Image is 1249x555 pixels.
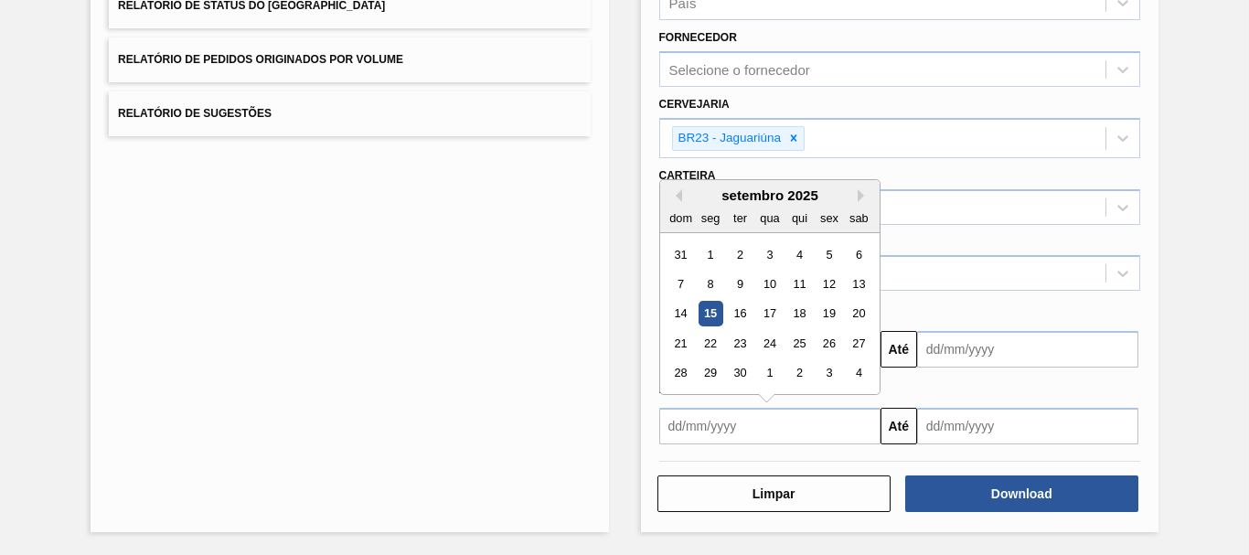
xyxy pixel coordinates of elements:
div: seg [698,206,722,230]
div: setembro 2025 [660,187,880,203]
div: month 2025-09 [666,240,873,388]
div: Choose sexta-feira, 12 de setembro de 2025 [817,272,841,296]
div: Choose terça-feira, 23 de setembro de 2025 [727,331,752,356]
button: Até [881,408,917,444]
button: Relatório de Sugestões [109,91,590,136]
div: Choose terça-feira, 16 de setembro de 2025 [727,302,752,326]
input: dd/mm/yyyy [917,331,1138,368]
span: Relatório de Pedidos Originados por Volume [118,53,403,66]
div: Choose terça-feira, 2 de setembro de 2025 [727,242,752,267]
div: Choose sexta-feira, 19 de setembro de 2025 [817,302,841,326]
div: Choose domingo, 21 de setembro de 2025 [668,331,693,356]
div: BR23 - Jaguariúna [673,127,785,150]
div: Choose quarta-feira, 17 de setembro de 2025 [757,302,782,326]
div: Choose segunda-feira, 8 de setembro de 2025 [698,272,722,296]
div: Choose terça-feira, 9 de setembro de 2025 [727,272,752,296]
div: Choose sábado, 20 de setembro de 2025 [846,302,870,326]
div: Choose quinta-feira, 4 de setembro de 2025 [786,242,811,267]
div: Choose segunda-feira, 22 de setembro de 2025 [698,331,722,356]
div: Choose quarta-feira, 1 de outubro de 2025 [757,361,782,386]
div: Choose sábado, 27 de setembro de 2025 [846,331,870,356]
div: Choose segunda-feira, 29 de setembro de 2025 [698,361,722,386]
div: sab [846,206,870,230]
div: dom [668,206,693,230]
button: Previous Month [669,189,682,202]
div: Choose segunda-feira, 1 de setembro de 2025 [698,242,722,267]
label: Cervejaria [659,98,730,111]
button: Next Month [858,189,870,202]
div: Choose quinta-feira, 11 de setembro de 2025 [786,272,811,296]
div: Choose sexta-feira, 5 de setembro de 2025 [817,242,841,267]
div: qui [786,206,811,230]
div: Choose quarta-feira, 24 de setembro de 2025 [757,331,782,356]
div: Choose terça-feira, 30 de setembro de 2025 [727,361,752,386]
button: Limpar [657,475,891,512]
div: Choose domingo, 14 de setembro de 2025 [668,302,693,326]
span: Relatório de Sugestões [118,107,272,120]
div: Choose domingo, 31 de agosto de 2025 [668,242,693,267]
input: dd/mm/yyyy [659,408,881,444]
div: Choose quinta-feira, 2 de outubro de 2025 [786,361,811,386]
div: qua [757,206,782,230]
div: Choose sexta-feira, 26 de setembro de 2025 [817,331,841,356]
div: Choose quarta-feira, 10 de setembro de 2025 [757,272,782,296]
div: sex [817,206,841,230]
div: Choose sexta-feira, 3 de outubro de 2025 [817,361,841,386]
div: Choose domingo, 7 de setembro de 2025 [668,272,693,296]
div: Choose sábado, 6 de setembro de 2025 [846,242,870,267]
div: Choose quarta-feira, 3 de setembro de 2025 [757,242,782,267]
div: Choose segunda-feira, 15 de setembro de 2025 [698,302,722,326]
div: Selecione o fornecedor [669,62,810,78]
button: Download [905,475,1138,512]
div: Choose quinta-feira, 25 de setembro de 2025 [786,331,811,356]
input: dd/mm/yyyy [917,408,1138,444]
div: Choose sábado, 4 de outubro de 2025 [846,361,870,386]
label: Carteira [659,169,716,182]
div: ter [727,206,752,230]
label: Fornecedor [659,31,737,44]
button: Relatório de Pedidos Originados por Volume [109,37,590,82]
div: Choose domingo, 28 de setembro de 2025 [668,361,693,386]
div: Choose quinta-feira, 18 de setembro de 2025 [786,302,811,326]
div: Choose sábado, 13 de setembro de 2025 [846,272,870,296]
button: Até [881,331,917,368]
